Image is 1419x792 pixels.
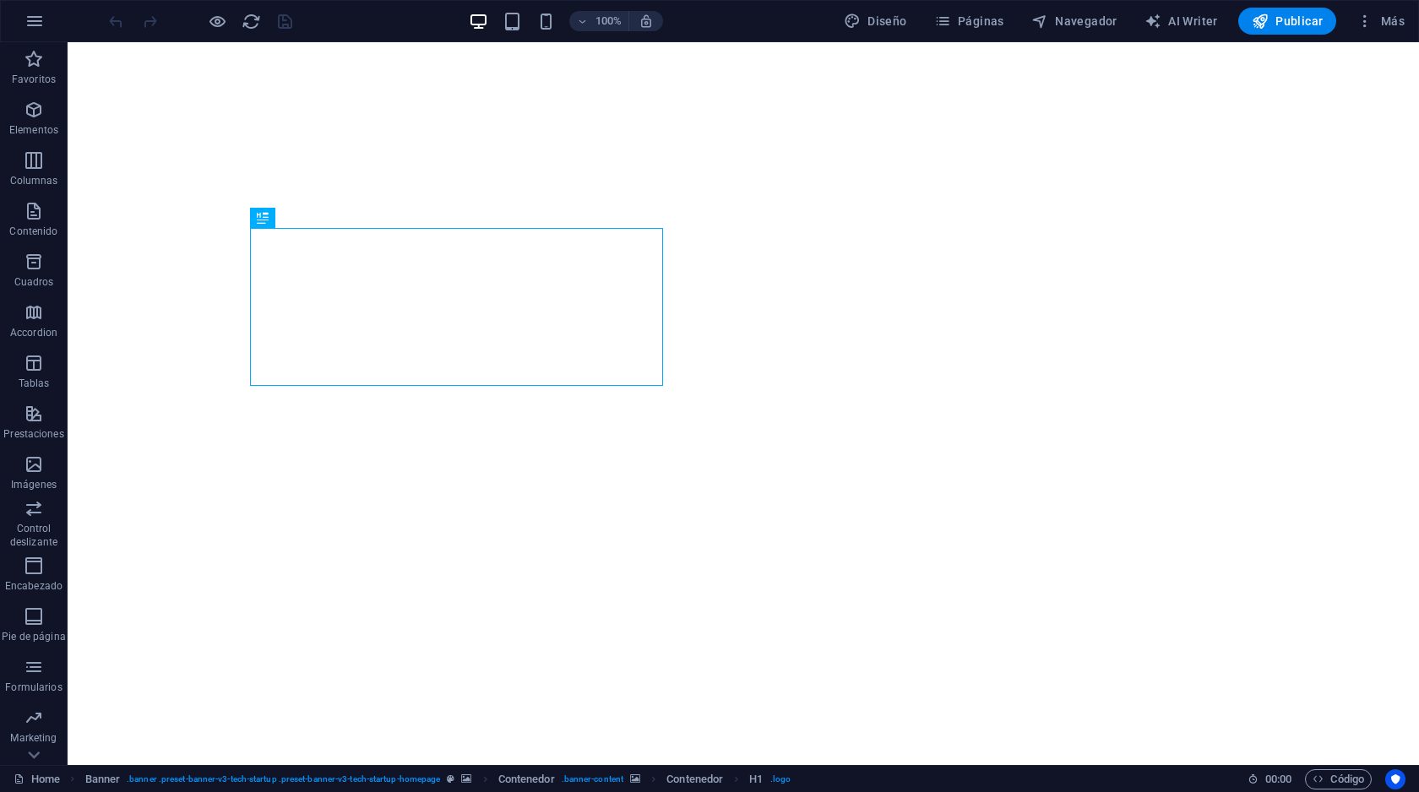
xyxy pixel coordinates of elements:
[461,774,471,784] i: Este elemento contiene un fondo
[1031,13,1117,30] span: Navegador
[639,14,654,29] i: Al redimensionar, ajustar el nivel de zoom automáticamente para ajustarse al dispositivo elegido.
[3,427,63,441] p: Prestaciones
[14,275,54,289] p: Cuadros
[1313,769,1364,789] span: Código
[241,11,261,31] button: reload
[14,769,60,789] a: Haz clic para cancelar la selección y doble clic para abrir páginas
[595,11,622,31] h6: 100%
[1238,8,1337,35] button: Publicar
[5,681,62,694] p: Formularios
[844,13,907,30] span: Diseño
[9,123,58,137] p: Elementos
[2,630,65,643] p: Pie de página
[242,12,261,31] i: Volver a cargar página
[1356,13,1405,30] span: Más
[1265,769,1291,789] span: 00 00
[85,769,121,789] span: Haz clic para seleccionar y doble clic para editar
[1248,769,1292,789] h6: Tiempo de la sesión
[666,769,723,789] span: Haz clic para seleccionar y doble clic para editar
[10,731,57,745] p: Marketing
[498,769,555,789] span: Haz clic para seleccionar y doble clic para editar
[749,769,763,789] span: Haz clic para seleccionar y doble clic para editar
[1350,8,1411,35] button: Más
[85,769,791,789] nav: breadcrumb
[10,174,58,187] p: Columnas
[12,73,56,86] p: Favoritos
[207,11,227,31] button: Haz clic para salir del modo de previsualización y seguir editando
[1305,769,1372,789] button: Código
[127,769,440,789] span: . banner .preset-banner-v3-tech-startup .preset-banner-v3-tech-startup-homepage
[1138,8,1225,35] button: AI Writer
[10,326,57,339] p: Accordion
[630,774,640,784] i: Este elemento contiene un fondo
[447,774,454,784] i: Este elemento es un preajuste personalizable
[837,8,914,35] button: Diseño
[11,478,57,491] p: Imágenes
[569,11,629,31] button: 100%
[9,225,57,238] p: Contenido
[5,579,63,593] p: Encabezado
[1252,13,1324,30] span: Publicar
[927,8,1011,35] button: Páginas
[1385,769,1405,789] button: Usercentrics
[1277,773,1280,785] span: :
[562,769,623,789] span: . banner-content
[837,8,914,35] div: Diseño (Ctrl+Alt+Y)
[1025,8,1124,35] button: Navegador
[1144,13,1218,30] span: AI Writer
[19,377,50,390] p: Tablas
[770,769,791,789] span: . logo
[934,13,1004,30] span: Páginas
